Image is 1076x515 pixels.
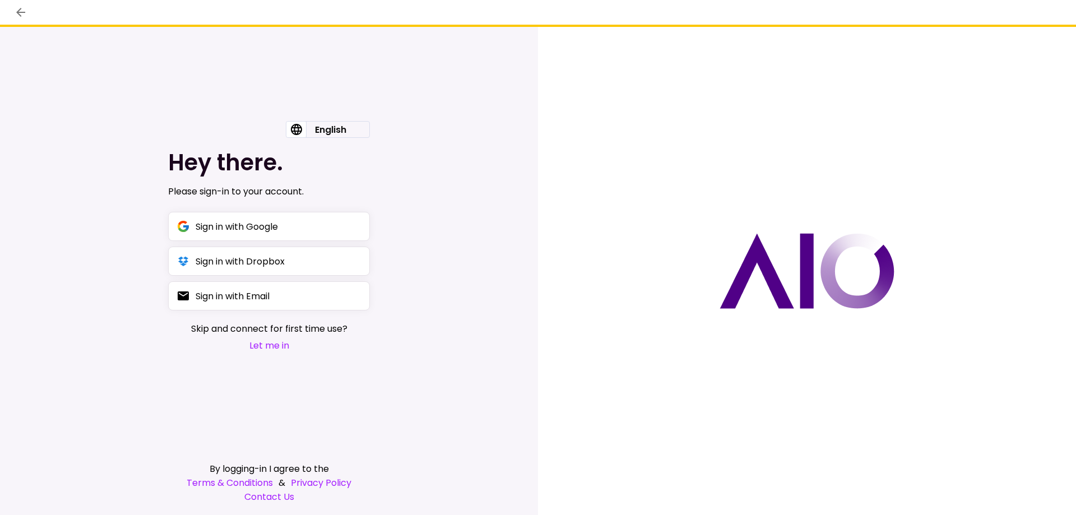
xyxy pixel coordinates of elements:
[168,212,370,241] button: Sign in with Google
[168,185,370,198] div: Please sign-in to your account.
[187,476,273,490] a: Terms & Conditions
[168,247,370,276] button: Sign in with Dropbox
[720,233,894,309] img: AIO logo
[196,220,278,234] div: Sign in with Google
[168,476,370,490] div: &
[11,3,30,22] button: back
[196,254,285,268] div: Sign in with Dropbox
[168,462,370,476] div: By logging-in I agree to the
[306,122,355,137] div: English
[168,149,370,176] h1: Hey there.
[196,289,270,303] div: Sign in with Email
[191,322,347,336] span: Skip and connect for first time use?
[291,476,351,490] a: Privacy Policy
[191,338,347,352] button: Let me in
[168,490,370,504] a: Contact Us
[168,281,370,310] button: Sign in with Email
